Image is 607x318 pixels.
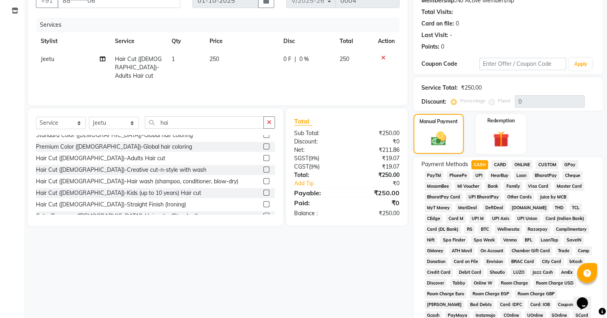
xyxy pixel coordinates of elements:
[356,179,405,188] div: ₹0
[479,58,566,70] input: Enter Offer / Coupon Code
[425,203,453,212] span: MyT Money
[537,192,569,202] span: Juice by MCB
[425,246,446,255] span: GMoney
[425,257,448,266] span: Donation
[469,214,486,223] span: UPI M
[515,289,557,298] span: Room Charge GBP
[288,179,356,188] a: Add Tip
[167,32,205,50] th: Qty
[534,279,576,288] span: Room Charge USD
[498,97,510,104] label: Fixed
[347,146,405,154] div: ₹211.86
[573,286,599,310] iframe: chat widget
[421,43,439,51] div: Points:
[421,8,453,16] div: Total Visits:
[36,200,186,209] div: Hair Cut ([DEMOGRAPHIC_DATA])-Straight Finish (Ironing)
[488,129,514,149] img: _gift.svg
[525,225,550,234] span: Razorpay
[36,143,192,151] div: Premium Color ([DEMOGRAPHIC_DATA])-Global hair coloring
[450,31,452,39] div: -
[347,129,405,137] div: ₹250.00
[538,236,561,245] span: LoanTap
[419,118,458,125] label: Manual Payment
[37,18,405,32] div: Services
[464,225,475,234] span: RS
[425,214,443,223] span: CEdge
[567,257,585,266] span: bKash
[425,225,461,234] span: Card (DL Bank)
[450,279,468,288] span: Tabby
[473,171,485,180] span: UPI
[279,32,335,50] th: Disc
[440,236,468,245] span: Spa Finder
[41,55,54,63] span: Jeetu
[451,257,480,266] span: Card on File
[556,300,576,309] span: Coupon
[494,225,522,234] span: Wellnessta
[36,177,238,186] div: Hair Cut ([DEMOGRAPHIC_DATA])-Hair wash (shampoo, conditioner, blow-dry)
[294,117,312,126] span: Total
[172,55,175,63] span: 1
[425,289,467,298] span: Room Charge Euro
[110,32,167,50] th: Service
[515,214,540,223] span: UPI Union
[556,246,572,255] span: Trade
[425,300,465,309] span: [PERSON_NAME]
[530,268,556,277] span: Jazz Cash
[288,137,347,146] div: Discount:
[347,188,405,198] div: ₹250.00
[310,155,318,161] span: 9%
[509,203,549,212] span: [DOMAIN_NAME]
[455,182,482,191] span: MI Voucher
[288,198,347,208] div: Paid:
[478,246,506,255] span: On Account
[283,55,291,63] span: 0 F
[562,160,578,169] span: GPay
[447,171,469,180] span: PhonePe
[425,192,463,202] span: BharatPay Card
[456,268,484,277] span: Debit Card
[466,192,501,202] span: UPI BharatPay
[347,209,405,218] div: ₹250.00
[421,20,454,28] div: Card on file:
[425,182,452,191] span: MosamBee
[421,98,446,106] div: Discount:
[299,55,309,63] span: 0 %
[288,209,347,218] div: Balance :
[504,192,534,202] span: Other Cards
[425,236,437,245] span: Nift
[373,32,399,50] th: Action
[575,246,592,255] span: Comp
[569,58,592,70] button: Apply
[564,236,584,245] span: SaveIN
[36,32,110,50] th: Stylist
[294,163,309,170] span: CGST
[288,146,347,154] div: Net:
[295,55,296,63] span: |
[347,154,405,163] div: ₹19.07
[145,116,264,129] input: Search or Scan
[498,279,530,288] span: Room Charge
[489,214,512,223] span: UPI Axis
[508,257,536,266] span: BRAC Card
[347,137,405,146] div: ₹0
[471,279,495,288] span: Online W
[294,155,308,162] span: SGST
[288,163,347,171] div: ( )
[288,154,347,163] div: ( )
[347,163,405,171] div: ₹19.07
[421,84,458,92] div: Service Total:
[347,198,405,208] div: ₹0
[288,129,347,137] div: Sub Total:
[421,160,468,169] span: Payment Methods
[491,160,508,169] span: CARD
[36,154,165,163] div: Hair Cut ([DEMOGRAPHIC_DATA])-Adults Hair cut
[504,182,522,191] span: Family
[205,32,279,50] th: Price
[559,268,575,277] span: AmEx
[421,31,448,39] div: Last Visit:
[543,214,587,223] span: Card (Indian Bank)
[36,189,201,197] div: Hair Cut ([DEMOGRAPHIC_DATA])-Kids (up to 10 years) Hair cut
[488,171,511,180] span: NearBuy
[569,203,582,212] span: TCL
